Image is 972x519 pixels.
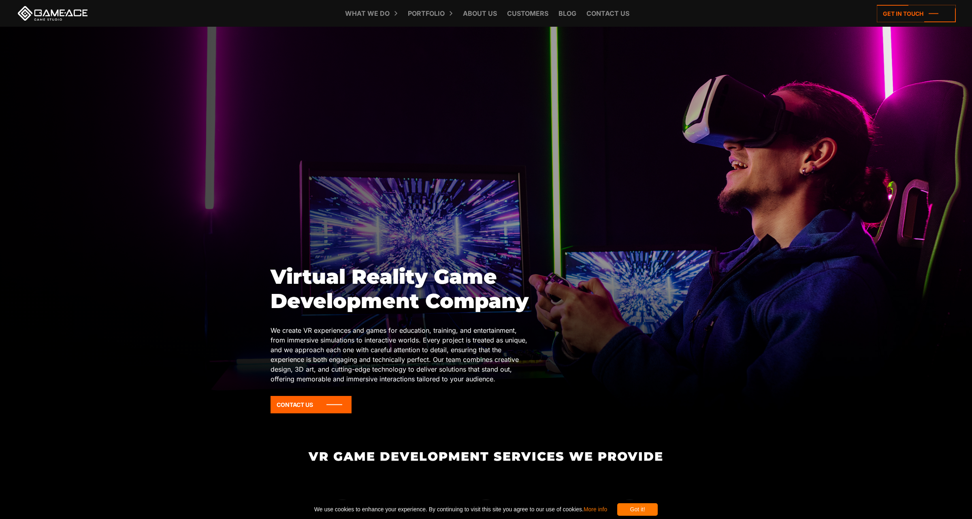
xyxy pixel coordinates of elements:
[617,503,658,516] div: Got it!
[271,396,352,413] a: Contact Us
[271,325,529,384] p: We create VR experiences and games for education, training, and entertainment, from immersive sim...
[314,503,607,516] span: We use cookies to enhance your experience. By continuing to visit this site you agree to our use ...
[271,450,702,463] h2: VR Game Development Services We Provide
[877,5,956,22] a: Get in touch
[271,265,529,313] h1: Virtual Reality Game Development Company
[584,506,607,513] a: More info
